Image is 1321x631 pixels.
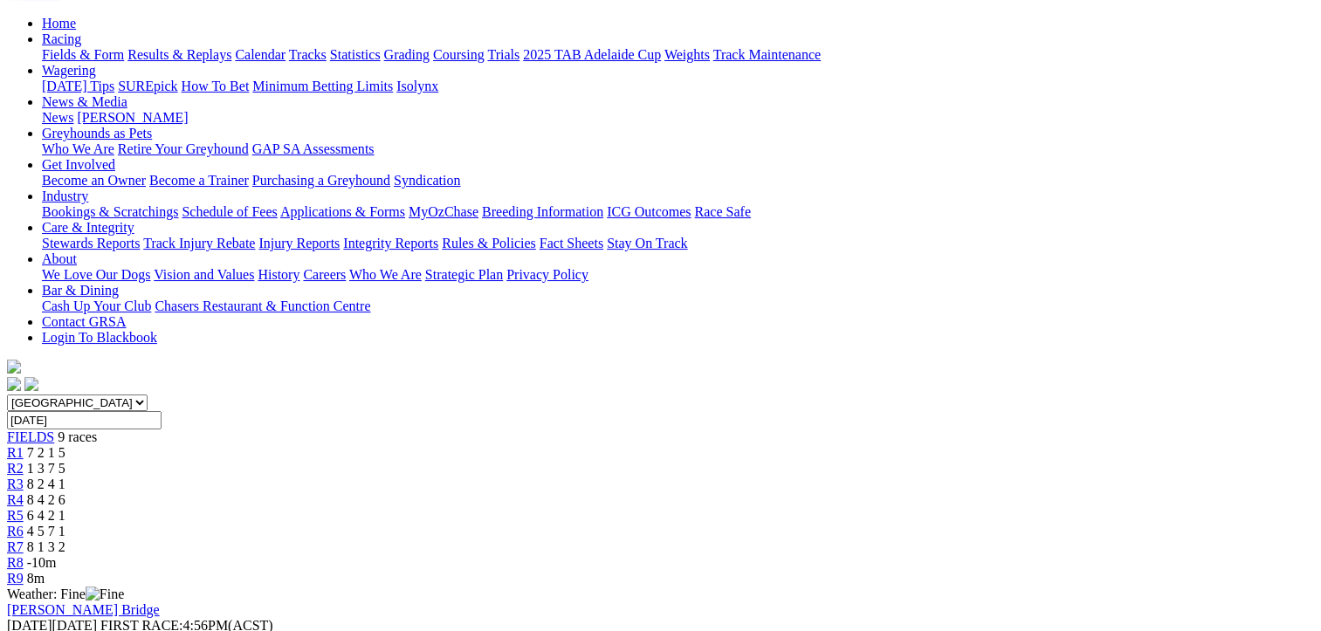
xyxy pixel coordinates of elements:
[149,173,249,188] a: Become a Trainer
[42,267,1314,283] div: About
[182,79,250,93] a: How To Bet
[27,492,65,507] span: 8 4 2 6
[42,204,1314,220] div: Industry
[42,173,1314,189] div: Get Involved
[42,141,114,156] a: Who We Are
[42,63,96,78] a: Wagering
[433,47,485,62] a: Coursing
[694,204,750,219] a: Race Safe
[289,47,327,62] a: Tracks
[27,508,65,523] span: 6 4 2 1
[540,236,603,250] a: Fact Sheets
[42,220,134,235] a: Care & Integrity
[7,524,24,538] a: R6
[409,204,478,219] a: MyOzChase
[252,173,390,188] a: Purchasing a Greyhound
[27,477,65,491] span: 8 2 4 1
[24,377,38,391] img: twitter.svg
[442,236,536,250] a: Rules & Policies
[7,377,21,391] img: facebook.svg
[7,539,24,554] a: R7
[487,47,519,62] a: Trials
[42,204,178,219] a: Bookings & Scratchings
[42,236,140,250] a: Stewards Reports
[27,461,65,476] span: 1 3 7 5
[7,492,24,507] a: R4
[27,571,45,586] span: 8m
[607,236,687,250] a: Stay On Track
[42,94,127,109] a: News & Media
[330,47,381,62] a: Statistics
[425,267,503,282] a: Strategic Plan
[506,267,588,282] a: Privacy Policy
[713,47,821,62] a: Track Maintenance
[7,508,24,523] a: R5
[7,555,24,570] a: R8
[396,79,438,93] a: Isolynx
[27,555,57,570] span: -10m
[7,586,124,601] span: Weather: Fine
[42,173,146,188] a: Become an Owner
[58,429,97,444] span: 9 races
[42,283,119,298] a: Bar & Dining
[235,47,286,62] a: Calendar
[77,110,188,125] a: [PERSON_NAME]
[42,251,77,266] a: About
[42,330,157,345] a: Login To Blackbook
[42,236,1314,251] div: Care & Integrity
[664,47,710,62] a: Weights
[7,571,24,586] a: R9
[607,204,691,219] a: ICG Outcomes
[27,524,65,538] span: 4 5 7 1
[349,267,422,282] a: Who We Are
[280,204,405,219] a: Applications & Forms
[42,298,1314,314] div: Bar & Dining
[118,141,249,156] a: Retire Your Greyhound
[523,47,661,62] a: 2025 TAB Adelaide Cup
[118,79,177,93] a: SUREpick
[7,445,24,460] a: R1
[482,204,603,219] a: Breeding Information
[42,110,73,125] a: News
[343,236,438,250] a: Integrity Reports
[394,173,460,188] a: Syndication
[155,298,370,313] a: Chasers Restaurant & Function Centre
[27,539,65,554] span: 8 1 3 2
[42,31,81,46] a: Racing
[27,445,65,460] span: 7 2 1 5
[182,204,277,219] a: Schedule of Fees
[7,461,24,476] a: R2
[154,267,254,282] a: Vision and Values
[42,141,1314,157] div: Greyhounds as Pets
[252,79,393,93] a: Minimum Betting Limits
[252,141,375,156] a: GAP SA Assessments
[384,47,430,62] a: Grading
[42,47,1314,63] div: Racing
[42,126,152,141] a: Greyhounds as Pets
[7,602,160,617] a: [PERSON_NAME] Bridge
[42,16,76,31] a: Home
[42,267,150,282] a: We Love Our Dogs
[42,314,126,329] a: Contact GRSA
[127,47,231,62] a: Results & Replays
[42,79,1314,94] div: Wagering
[42,79,114,93] a: [DATE] Tips
[303,267,346,282] a: Careers
[7,429,54,444] a: FIELDS
[42,157,115,172] a: Get Involved
[42,189,88,203] a: Industry
[7,477,24,491] a: R3
[42,47,124,62] a: Fields & Form
[42,298,151,313] a: Cash Up Your Club
[258,267,299,282] a: History
[258,236,340,250] a: Injury Reports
